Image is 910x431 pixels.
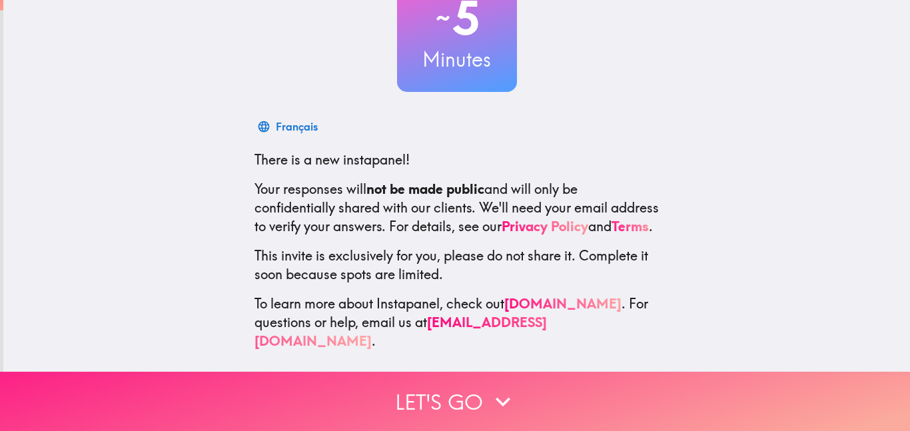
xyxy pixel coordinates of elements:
a: [EMAIL_ADDRESS][DOMAIN_NAME] [254,314,547,349]
span: There is a new instapanel! [254,151,410,168]
button: Français [254,113,323,140]
b: not be made public [366,181,484,197]
a: Terms [612,218,649,234]
p: To learn more about Instapanel, check out . For questions or help, email us at . [254,294,660,350]
h3: Minutes [397,45,517,73]
a: Privacy Policy [502,218,588,234]
a: [DOMAIN_NAME] [504,295,622,312]
div: Français [276,117,318,136]
p: This invite is exclusively for you, please do not share it. Complete it soon because spots are li... [254,246,660,284]
p: Your responses will and will only be confidentially shared with our clients. We'll need your emai... [254,180,660,236]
